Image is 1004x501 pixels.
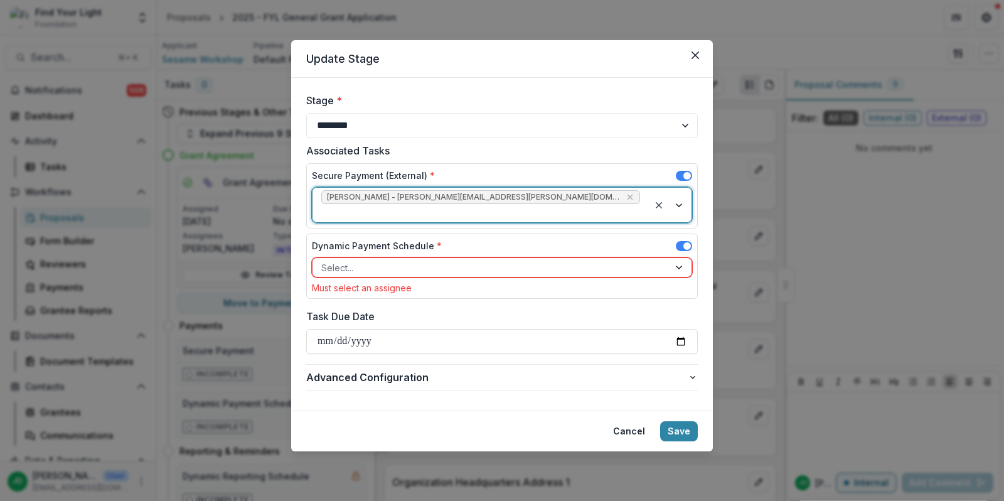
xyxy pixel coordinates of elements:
[306,143,690,158] label: Associated Tasks
[624,191,636,203] div: Remove Laura Fortuna - laura.fortuna@sesame.org
[306,365,698,390] button: Advanced Configuration
[291,40,713,78] header: Update Stage
[606,421,653,441] button: Cancel
[312,283,692,293] div: Must select an assignee
[306,309,690,324] label: Task Due Date
[660,421,698,441] button: Save
[306,93,690,108] label: Stage
[312,169,435,182] label: Secure Payment (External)
[327,193,621,202] span: [PERSON_NAME] - [PERSON_NAME][EMAIL_ADDRESS][PERSON_NAME][DOMAIN_NAME]
[306,370,688,385] span: Advanced Configuration
[312,239,442,252] label: Dynamic Payment Schedule
[651,198,666,213] div: Clear selected options
[685,45,705,65] button: Close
